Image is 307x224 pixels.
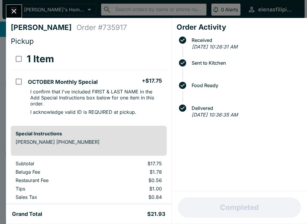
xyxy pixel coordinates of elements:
p: [PERSON_NAME] [PHONE_NUMBER] [16,139,162,145]
h5: $21.93 [147,211,165,218]
p: Subtotal [16,161,97,167]
p: $17.75 [106,161,162,167]
p: Beluga Fee [16,169,97,175]
table: orders table [11,161,167,202]
h5: + $17.75 [142,77,162,84]
em: [DATE] 10:36:35 AM [192,112,238,118]
h4: [PERSON_NAME] [11,23,76,32]
span: Pickup [11,37,34,46]
button: Close [6,5,22,18]
h5: OCTOBER Monthly Special [28,78,98,86]
p: $1.78 [106,169,162,175]
p: Sales Tax [16,194,97,200]
p: I acknowledge valid ID is REQUIRED at pickup. [30,109,136,115]
h4: Order Activity [177,23,302,32]
em: [DATE] 10:26:31 AM [192,44,237,50]
h4: Order # 735917 [76,23,127,32]
p: I confirm that I've included FIRST & LAST NAME in the Add Special Instructions box below for one ... [30,89,162,107]
span: Received [189,37,302,43]
table: orders table [11,48,167,121]
span: Delivered [189,105,302,111]
p: $1.00 [106,186,162,192]
p: $0.56 [106,177,162,183]
p: Tips [16,186,97,192]
h5: Grand Total [12,211,42,218]
span: Sent to Kitchen [189,60,302,66]
h6: Special Instructions [16,131,162,137]
h3: 1 Item [27,53,54,65]
p: Restaurant Fee [16,177,97,183]
span: Food Ready [189,83,302,88]
p: $0.84 [106,194,162,200]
